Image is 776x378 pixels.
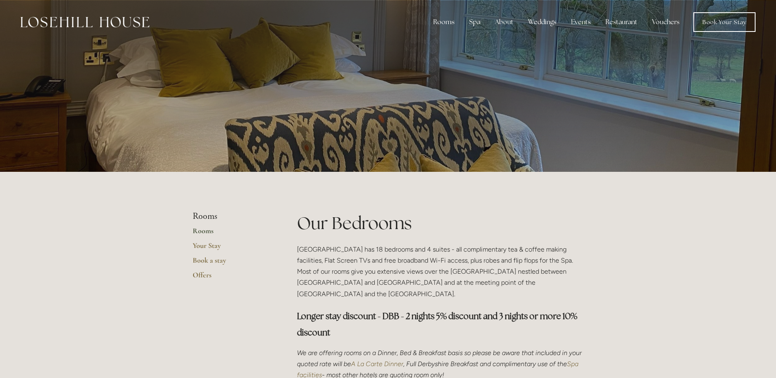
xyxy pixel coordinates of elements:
div: About [488,14,520,30]
p: [GEOGRAPHIC_DATA] has 18 bedrooms and 4 suites - all complimentary tea & coffee making facilities... [297,244,584,299]
strong: Longer stay discount - DBB - 2 nights 5% discount and 3 nights or more 10% discount [297,310,579,338]
img: Losehill House [20,17,149,27]
a: Book Your Stay [693,12,756,32]
div: Restaurant [599,14,644,30]
a: Offers [193,270,271,285]
div: Rooms [427,14,461,30]
a: Rooms [193,226,271,241]
a: Vouchers [646,14,686,30]
div: Events [565,14,597,30]
li: Rooms [193,211,271,222]
a: A La Carte Dinner [351,360,403,368]
a: Book a stay [193,256,271,270]
a: Your Stay [193,241,271,256]
em: We are offering rooms on a Dinner, Bed & Breakfast basis so please be aware that included in your... [297,349,583,368]
h1: Our Bedrooms [297,211,584,235]
div: Weddings [522,14,563,30]
em: , Full Derbyshire Breakfast and complimentary use of the [403,360,567,368]
div: Spa [463,14,487,30]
